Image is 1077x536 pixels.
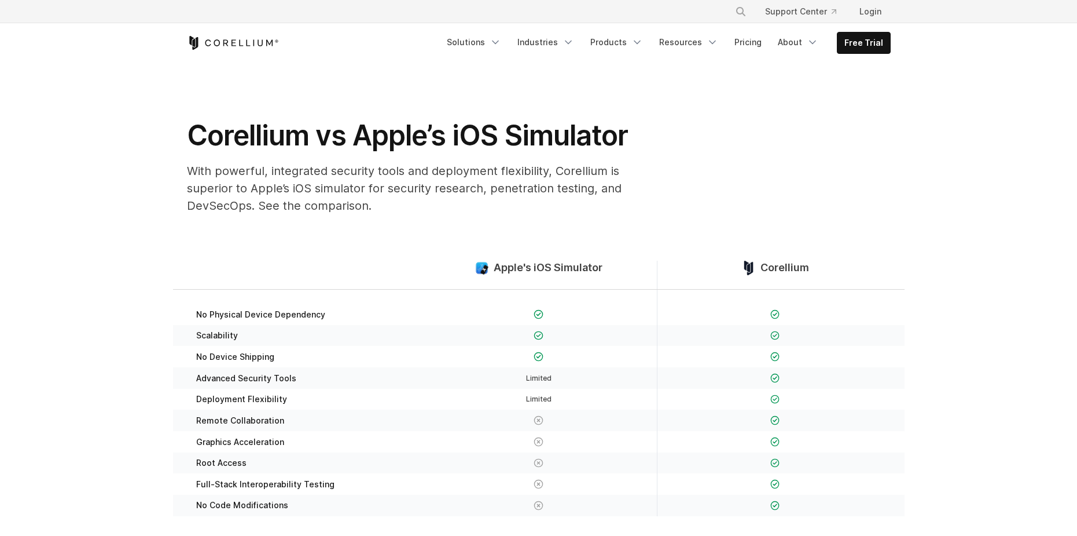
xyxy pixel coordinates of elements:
img: X [534,437,543,447]
a: Corellium Home [187,36,279,50]
span: Scalability [196,330,238,341]
a: Resources [652,32,725,53]
a: Industries [510,32,581,53]
img: X [534,479,543,489]
span: Graphics Acceleration [196,437,284,447]
div: Navigation Menu [721,1,891,22]
span: No Physical Device Dependency [196,309,325,320]
img: Checkmark [534,331,543,341]
div: Navigation Menu [440,32,891,54]
img: Checkmark [770,437,780,447]
a: Products [583,32,650,53]
span: Deployment Flexibility [196,394,287,404]
img: X [534,458,543,468]
a: Pricing [727,32,769,53]
a: Solutions [440,32,508,53]
img: Checkmark [770,395,780,404]
img: Checkmark [770,373,780,383]
img: Checkmark [770,458,780,468]
a: Support Center [756,1,846,22]
img: Checkmark [770,331,780,341]
span: Advanced Security Tools [196,373,296,384]
img: Checkmark [534,309,543,319]
img: Checkmark [770,415,780,425]
span: No Code Modifications [196,500,288,511]
span: No Device Shipping [196,352,274,362]
span: Remote Collaboration [196,415,284,426]
img: Checkmark [770,352,780,362]
span: Corellium [760,261,809,275]
img: X [534,415,543,425]
span: Root Access [196,458,247,468]
img: Checkmark [770,309,780,319]
span: Limited [526,374,552,382]
img: compare_ios-simulator--large [475,261,489,275]
a: About [771,32,825,53]
img: Checkmark [534,352,543,362]
p: With powerful, integrated security tools and deployment flexibility, Corellium is superior to App... [187,162,650,214]
img: Checkmark [770,479,780,489]
a: Free Trial [837,32,890,53]
span: Full-Stack Interoperability Testing [196,479,335,490]
img: Checkmark [770,501,780,511]
a: Login [850,1,891,22]
span: Limited [526,395,552,403]
span: Apple's iOS Simulator [494,261,602,275]
button: Search [730,1,751,22]
h1: Corellium vs Apple’s iOS Simulator [187,118,650,153]
img: X [534,501,543,511]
